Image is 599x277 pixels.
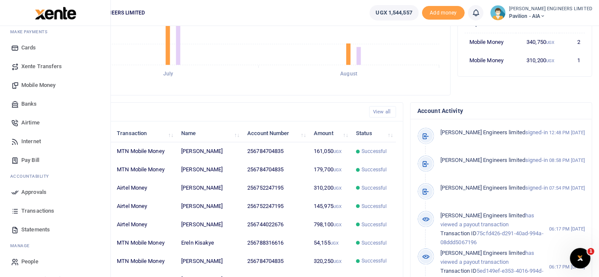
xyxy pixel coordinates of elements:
td: 179,700 [309,161,351,179]
span: Airtime [21,118,40,127]
td: [PERSON_NAME] [177,252,243,270]
span: Successful [362,221,387,228]
td: [PERSON_NAME] [177,161,243,179]
td: Ereln Kisakye [177,234,243,252]
td: MTN Mobile Money [112,161,177,179]
small: UGX [333,259,341,264]
th: Amount: activate to sort column ascending [309,124,351,142]
td: MTN Mobile Money [112,252,177,270]
span: People [21,257,38,266]
img: logo-large [35,7,76,20]
span: Successful [362,257,387,265]
span: Cards [21,43,36,52]
td: 310,200 [309,179,351,197]
span: Xente Transfers [21,62,62,71]
tspan: July [163,71,173,77]
span: [PERSON_NAME] Engineers limited [440,129,525,136]
td: 310,200 [516,52,559,69]
span: Pavilion - AIA [509,12,592,20]
td: 256744022676 [243,216,309,234]
td: 798,100 [309,216,351,234]
li: Wallet ballance [366,5,422,20]
a: logo-small logo-large logo-large [34,9,76,16]
small: UGX [546,40,554,45]
td: 145,975 [309,197,351,216]
td: 340,750 [516,33,559,52]
p: signed-in [440,156,549,165]
span: ake Payments [14,29,48,35]
small: 06:17 PM [DATE] [550,263,585,271]
td: Airtel Money [112,179,177,197]
li: Toup your wallet [422,6,465,20]
td: MTN Mobile Money [112,234,177,252]
small: UGX [333,222,341,227]
small: [PERSON_NAME] ENGINEERS LIMITED [509,6,592,13]
td: [PERSON_NAME] [177,216,243,234]
td: 161,050 [309,142,351,161]
p: signed-in [440,128,549,137]
td: 320,250 [309,252,351,270]
small: UGX [546,58,554,63]
span: Transactions [21,207,54,215]
td: Mobile Money [465,33,516,52]
td: [PERSON_NAME] [177,142,243,161]
a: Internet [7,132,104,151]
li: M [7,25,104,38]
td: Airtel Money [112,197,177,216]
iframe: Intercom live chat [570,248,590,268]
span: countability [17,173,49,179]
td: 256752247195 [243,179,309,197]
th: Name: activate to sort column ascending [177,124,243,142]
span: Mobile Money [21,81,55,89]
a: People [7,252,104,271]
small: UGX [333,167,341,172]
td: Airtel Money [112,216,177,234]
img: profile-user [490,5,506,20]
td: 256784704835 [243,161,309,179]
small: UGX [333,186,341,190]
td: [PERSON_NAME] [177,179,243,197]
span: Successful [362,202,387,210]
span: [PERSON_NAME] Engineers limited [440,250,525,256]
a: Xente Transfers [7,57,104,76]
a: Mobile Money [7,76,104,95]
p: has viewed a payout transaction 75cfd426-d291-40ad-994a-08ddd5067196 [440,211,549,247]
td: 1 [559,52,585,69]
span: Transaction ID [440,230,477,237]
a: Transactions [7,202,104,220]
td: MTN Mobile Money [112,142,177,161]
td: 256752247195 [243,197,309,216]
a: Airtime [7,113,104,132]
td: 54,155 [309,234,351,252]
tspan: August [340,71,357,77]
span: Successful [362,147,387,155]
small: UGX [330,241,339,245]
a: Cards [7,38,104,57]
a: View all [369,106,396,118]
small: 12:48 PM [DATE] [550,129,585,136]
span: Successful [362,184,387,192]
a: Pay Bill [7,151,104,170]
small: 07:54 PM [DATE] [550,185,585,192]
span: [PERSON_NAME] Engineers limited [440,157,525,163]
span: Internet [21,137,41,146]
td: 256784704835 [243,142,309,161]
span: [PERSON_NAME] Engineers limited [440,185,525,191]
span: Banks [21,100,37,108]
th: Account Number: activate to sort column ascending [243,124,309,142]
span: Pay Bill [21,156,39,164]
span: Approvals [21,188,46,196]
small: UGX [333,149,341,154]
span: Successful [362,239,387,247]
span: [PERSON_NAME] Engineers limited [440,212,525,219]
h4: Account Activity [417,106,585,115]
td: Mobile Money [465,52,516,69]
h4: Recent Transactions [40,107,362,117]
li: M [7,239,104,252]
span: UGX 1,544,557 [376,9,412,17]
th: Transaction: activate to sort column ascending [112,124,177,142]
span: Transaction ID [440,268,477,274]
small: 06:17 PM [DATE] [550,225,585,233]
th: Status: activate to sort column ascending [351,124,396,142]
span: Statements [21,225,50,234]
